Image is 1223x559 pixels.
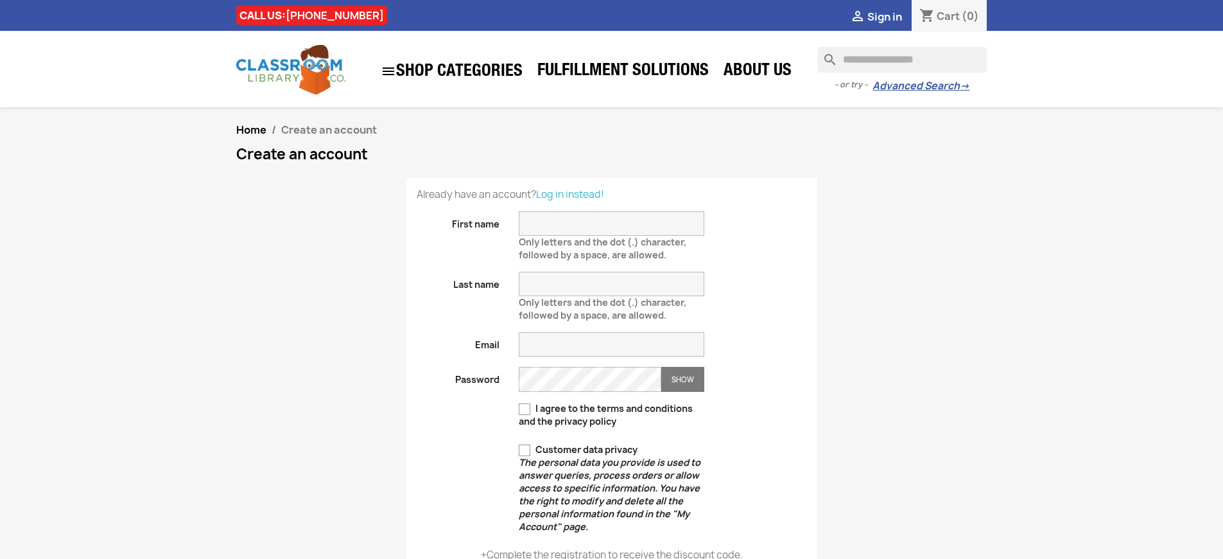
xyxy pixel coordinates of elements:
span: Create an account [281,123,377,137]
span: → [960,80,969,93]
a: SHOP CATEGORIES [374,57,529,85]
img: Classroom Library Company [236,45,345,94]
span: Sign in [867,10,902,24]
i:  [381,64,396,79]
span: Only letters and the dot (.) character, followed by a space, are allowed. [519,291,686,321]
i: search [817,47,833,62]
a: Advanced Search→ [872,80,969,93]
div: CALL US: [236,6,387,25]
i: shopping_cart [919,9,935,24]
label: Email [407,332,510,351]
a:  Sign in [850,10,902,24]
button: Show [661,367,704,392]
em: The personal data you provide is used to answer queries, process orders or allow access to specif... [519,456,700,533]
input: Password input [519,367,661,392]
p: Already have an account? [417,188,807,201]
a: Home [236,123,266,137]
span: Cart [937,9,960,23]
a: Log in instead! [536,188,604,201]
span: (0) [962,9,979,23]
a: [PHONE_NUMBER] [286,8,384,22]
i:  [850,10,865,25]
label: Last name [407,272,510,291]
h1: Create an account [236,146,987,162]
a: About Us [717,59,798,85]
a: Fulfillment Solutions [531,59,715,85]
label: First name [407,211,510,231]
label: I agree to the terms and conditions and the privacy policy [519,402,704,428]
span: Only letters and the dot (.) character, followed by a space, are allowed. [519,231,686,261]
span: - or try - [835,78,872,91]
label: Customer data privacy [519,443,704,533]
input: Search [817,47,987,73]
label: Password [407,367,510,386]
